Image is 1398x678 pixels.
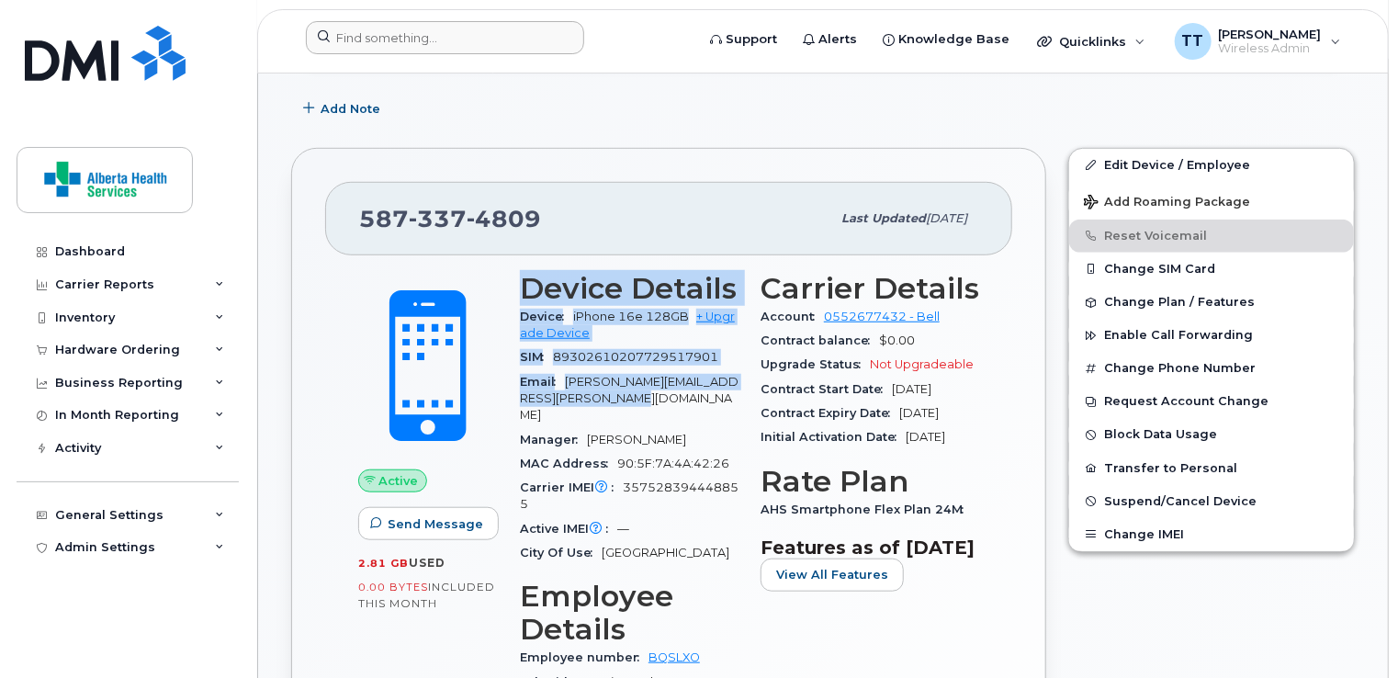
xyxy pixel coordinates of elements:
[879,333,915,347] span: $0.00
[906,430,945,444] span: [DATE]
[1182,30,1204,52] span: TT
[726,30,777,49] span: Support
[520,375,565,389] span: Email
[520,480,623,494] span: Carrier IMEI
[520,522,617,536] span: Active IMEI
[520,546,602,559] span: City Of Use
[321,100,380,118] span: Add Note
[358,581,428,593] span: 0.00 Bytes
[358,580,495,610] span: included this month
[892,382,931,396] span: [DATE]
[761,406,899,420] span: Contract Expiry Date
[648,650,700,664] a: BQSLXO
[520,310,573,323] span: Device
[1069,452,1354,485] button: Transfer to Personal
[388,515,483,533] span: Send Message
[870,21,1022,58] a: Knowledge Base
[1069,182,1354,220] button: Add Roaming Package
[520,433,587,446] span: Manager
[776,566,888,583] span: View All Features
[409,205,467,232] span: 337
[1069,485,1354,518] button: Suspend/Cancel Device
[697,21,790,58] a: Support
[761,333,879,347] span: Contract balance
[520,480,738,511] span: 357528394448855
[358,507,499,540] button: Send Message
[1069,286,1354,319] button: Change Plan / Features
[520,350,553,364] span: SIM
[1069,385,1354,418] button: Request Account Change
[1162,23,1354,60] div: Tim Tweedie
[617,457,729,470] span: 90:5F:7A:4A:42:26
[898,30,1009,49] span: Knowledge Base
[790,21,870,58] a: Alerts
[1069,220,1354,253] button: Reset Voicemail
[1069,352,1354,385] button: Change Phone Number
[617,522,629,536] span: —
[1084,195,1250,212] span: Add Roaming Package
[587,433,686,446] span: [PERSON_NAME]
[761,310,824,323] span: Account
[520,580,738,646] h3: Employee Details
[1069,319,1354,352] button: Enable Call Forwarding
[520,375,738,423] span: [PERSON_NAME][EMAIL_ADDRESS][PERSON_NAME][DOMAIN_NAME]
[520,650,648,664] span: Employee number
[1104,296,1255,310] span: Change Plan / Features
[761,465,979,498] h3: Rate Plan
[291,93,396,126] button: Add Note
[870,357,974,371] span: Not Upgradeable
[761,382,892,396] span: Contract Start Date
[573,310,689,323] span: iPhone 16e 128GB
[467,205,541,232] span: 4809
[761,503,973,516] span: AHS Smartphone Flex Plan 24M
[818,30,857,49] span: Alerts
[899,406,939,420] span: [DATE]
[1024,23,1158,60] div: Quicklinks
[1059,34,1126,49] span: Quicklinks
[1069,253,1354,286] button: Change SIM Card
[1069,418,1354,451] button: Block Data Usage
[761,430,906,444] span: Initial Activation Date
[761,559,904,592] button: View All Features
[520,457,617,470] span: MAC Address
[520,272,738,305] h3: Device Details
[1069,149,1354,182] a: Edit Device / Employee
[379,472,419,490] span: Active
[358,557,409,570] span: 2.81 GB
[761,537,979,559] h3: Features as of [DATE]
[1104,329,1253,343] span: Enable Call Forwarding
[1219,41,1322,56] span: Wireless Admin
[553,350,718,364] span: 89302610207729517901
[1219,27,1322,41] span: [PERSON_NAME]
[359,205,541,232] span: 587
[1104,494,1257,508] span: Suspend/Cancel Device
[409,556,445,570] span: used
[602,546,729,559] span: [GEOGRAPHIC_DATA]
[841,211,926,225] span: Last updated
[1069,518,1354,551] button: Change IMEI
[926,211,967,225] span: [DATE]
[761,357,870,371] span: Upgrade Status
[824,310,940,323] a: 0552677432 - Bell
[306,21,584,54] input: Find something...
[761,272,979,305] h3: Carrier Details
